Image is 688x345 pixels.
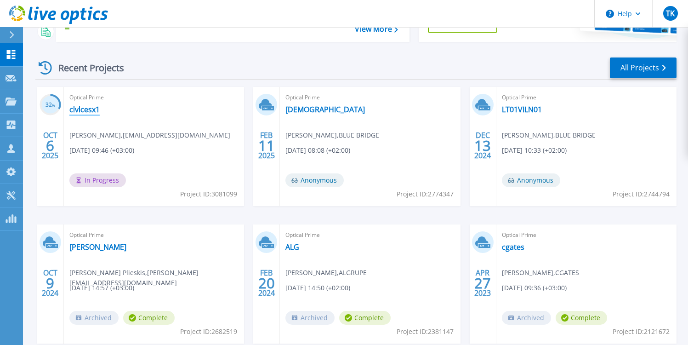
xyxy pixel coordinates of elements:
span: Anonymous [285,173,344,187]
div: APR 2023 [474,266,491,300]
span: Complete [339,311,391,325]
span: 6 [46,142,54,149]
span: Archived [502,311,551,325]
h3: 32 [40,100,61,110]
span: [DATE] 09:46 (+03:00) [69,145,134,155]
a: [PERSON_NAME] [69,242,126,252]
span: [DATE] 08:08 (+02:00) [285,145,350,155]
span: Complete [556,311,607,325]
span: Optical Prime [502,230,671,240]
span: Complete [123,311,175,325]
a: View More [355,25,398,34]
span: In Progress [69,173,126,187]
span: Project ID: 2381147 [397,327,454,337]
span: 13 [474,142,491,149]
span: [PERSON_NAME] , CGATES [502,268,579,278]
div: FEB 2024 [258,266,275,300]
span: [DATE] 09:36 (+03:00) [502,283,567,293]
span: [PERSON_NAME] , [EMAIL_ADDRESS][DOMAIN_NAME] [69,130,230,140]
span: 9 [46,279,54,287]
a: LT01VILN01 [502,105,542,114]
span: Archived [285,311,335,325]
span: Archived [69,311,119,325]
span: [PERSON_NAME] , BLUE BRIDGE [285,130,379,140]
div: OCT 2024 [41,266,59,300]
span: [PERSON_NAME] , ALGRUPE [285,268,367,278]
span: Anonymous [502,173,560,187]
span: TK [666,10,675,17]
span: Project ID: 3081099 [180,189,237,199]
span: [DATE] 14:50 (+02:00) [285,283,350,293]
a: [DEMOGRAPHIC_DATA] [285,105,365,114]
span: 11 [258,142,275,149]
span: Project ID: 2682519 [180,327,237,337]
span: Optical Prime [69,230,239,240]
a: ALG [285,242,299,252]
span: [DATE] 10:33 (+02:00) [502,145,567,155]
div: DEC 2024 [474,129,491,162]
span: 20 [258,279,275,287]
span: Optical Prime [285,230,455,240]
div: OCT 2025 [41,129,59,162]
span: [PERSON_NAME] , BLUE BRIDGE [502,130,596,140]
div: Recent Projects [35,57,136,79]
span: Project ID: 2774347 [397,189,454,199]
a: All Projects [610,57,677,78]
span: Optical Prime [285,92,455,103]
span: [PERSON_NAME] Plieskis , [PERSON_NAME][EMAIL_ADDRESS][DOMAIN_NAME] [69,268,244,288]
a: cgates [502,242,524,252]
span: Project ID: 2121672 [613,327,670,337]
span: 27 [474,279,491,287]
div: FEB 2025 [258,129,275,162]
span: Optical Prime [69,92,239,103]
span: Project ID: 2744794 [613,189,670,199]
span: % [52,103,55,108]
span: [DATE] 14:57 (+03:00) [69,283,134,293]
span: Optical Prime [502,92,671,103]
a: clvlcesx1 [69,105,100,114]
